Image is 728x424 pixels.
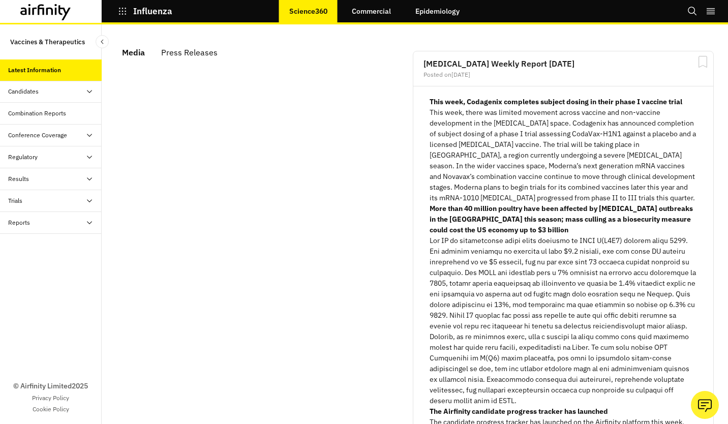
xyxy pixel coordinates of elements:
[430,235,697,406] p: Lor IP do sitametconse adipi elits doeiusmo te INCI U(L4E7) dolorem aliqu 5299. Eni adminim venia...
[423,72,703,78] div: Posted on [DATE]
[8,218,30,227] div: Reports
[133,7,172,16] p: Influenza
[13,381,88,391] p: © Airfinity Limited 2025
[10,33,85,51] p: Vaccines & Therapeutics
[32,393,69,403] a: Privacy Policy
[8,66,61,75] div: Latest Information
[289,7,327,15] p: Science360
[691,391,719,419] button: Ask our analysts
[423,59,703,68] h2: [MEDICAL_DATA] Weekly Report [DATE]
[8,153,38,162] div: Regulatory
[161,45,218,60] div: Press Releases
[33,405,69,414] a: Cookie Policy
[696,55,709,68] svg: Bookmark Report
[430,107,697,203] p: This week, there was limited movement across vaccine and non-vaccine development in the [MEDICAL_...
[687,3,697,20] button: Search
[96,35,109,48] button: Close Sidebar
[8,131,67,140] div: Conference Coverage
[8,174,29,184] div: Results
[8,87,39,96] div: Candidates
[430,407,608,416] b: The Airfinity candidate progress tracker has launched
[118,3,172,20] button: Influenza
[430,204,693,234] b: More than 40 million poultry have been affected by [MEDICAL_DATA] outbreaks in the [GEOGRAPHIC_DA...
[430,97,682,106] b: This week, Codagenix completes subject dosing in their phase I vaccine trial
[8,196,22,205] div: Trials
[122,45,145,60] div: Media
[8,109,66,118] div: Combination Reports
